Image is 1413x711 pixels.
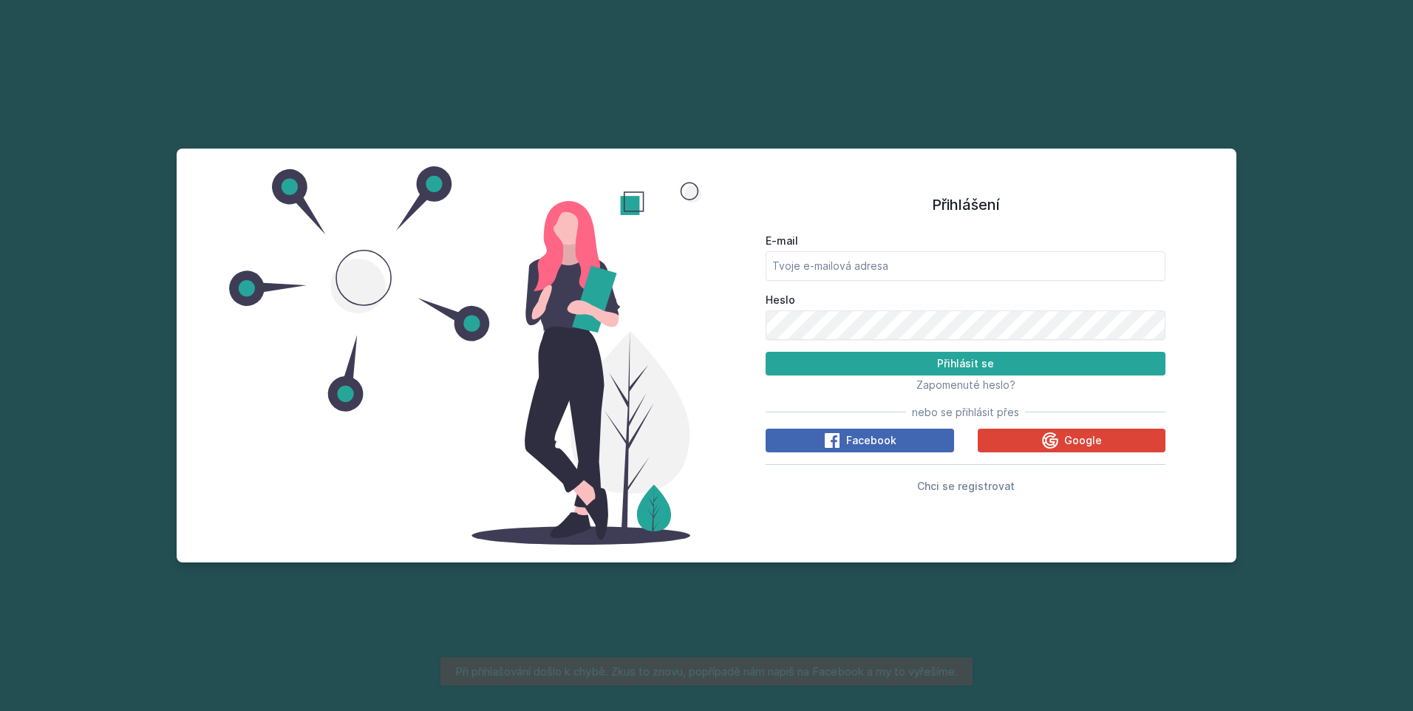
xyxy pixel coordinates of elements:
[917,477,1015,494] button: Chci se registrovat
[766,251,1165,281] input: Tvoje e-mailová adresa
[766,234,1165,248] label: E-mail
[440,658,973,686] div: Při přihlašování došlo k chybě. Zkus to znovu, popřípadě nám napiš na Facebook a my to vyřešíme.
[917,480,1015,492] span: Chci se registrovat
[978,429,1166,452] button: Google
[912,405,1019,420] span: nebo se přihlásit přes
[1064,433,1102,448] span: Google
[916,378,1015,391] span: Zapomenuté heslo?
[846,433,896,448] span: Facebook
[766,429,954,452] button: Facebook
[766,194,1165,216] h1: Přihlášení
[766,293,1165,307] label: Heslo
[766,352,1165,375] button: Přihlásit se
